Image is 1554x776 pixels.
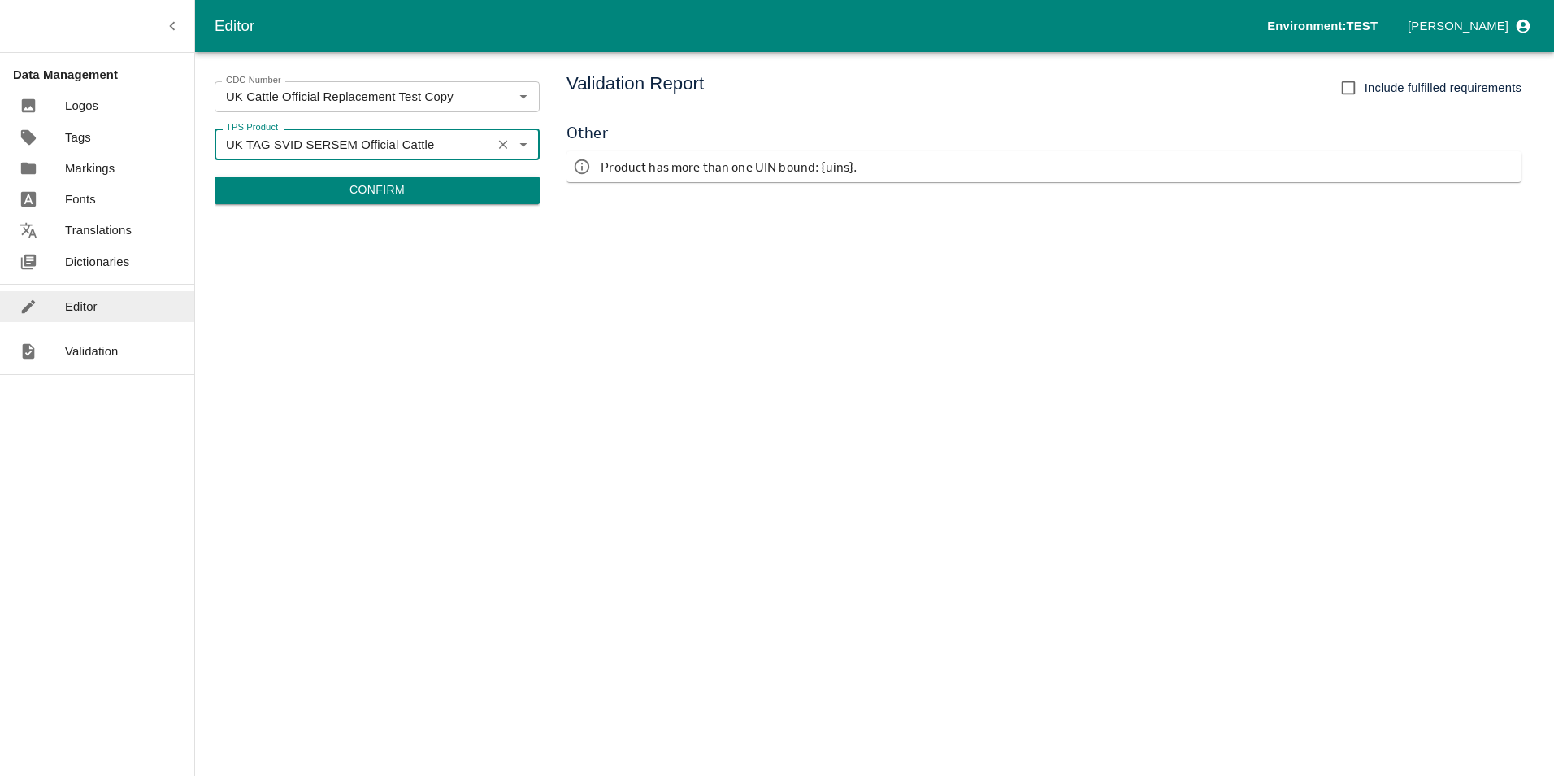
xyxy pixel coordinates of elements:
[65,298,98,316] p: Editor
[513,86,534,107] button: Open
[566,72,704,104] h5: Validation Report
[513,133,534,155] button: Open
[226,74,281,87] label: CDC Number
[65,190,96,208] p: Fonts
[1401,12,1534,40] button: profile
[215,177,540,204] button: Confirm
[1365,79,1521,97] span: Include fulfilled requirements
[601,158,857,176] p: Product has more than one UIN bound: {uins}.
[65,97,98,115] p: Logos
[493,133,514,155] button: Clear
[13,66,194,84] p: Data Management
[65,221,132,239] p: Translations
[1267,17,1378,35] p: Environment: TEST
[215,14,1267,38] div: Editor
[65,253,129,271] p: Dictionaries
[65,159,115,177] p: Markings
[566,120,1521,145] h6: Other
[65,129,91,146] p: Tags
[1408,17,1508,35] p: [PERSON_NAME]
[226,121,278,134] label: TPS Product
[65,342,119,360] p: Validation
